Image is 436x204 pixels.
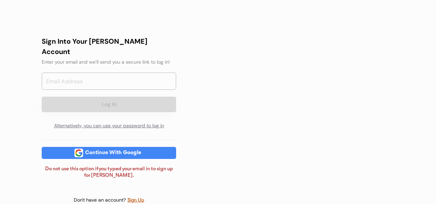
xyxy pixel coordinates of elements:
[42,166,176,179] div: Do not use this option if you typed your email in to sign up for [PERSON_NAME].
[42,58,176,66] div: Enter your email and we’ll send you a secure link to log in!
[42,73,176,90] input: Email Address
[74,197,127,204] div: Don't have an account?
[42,119,176,133] div: Alternatively, you can use your password to log in
[83,150,143,155] div: Continue With Google
[42,36,176,57] div: Sign Into Your [PERSON_NAME] Account
[42,97,176,112] button: Log In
